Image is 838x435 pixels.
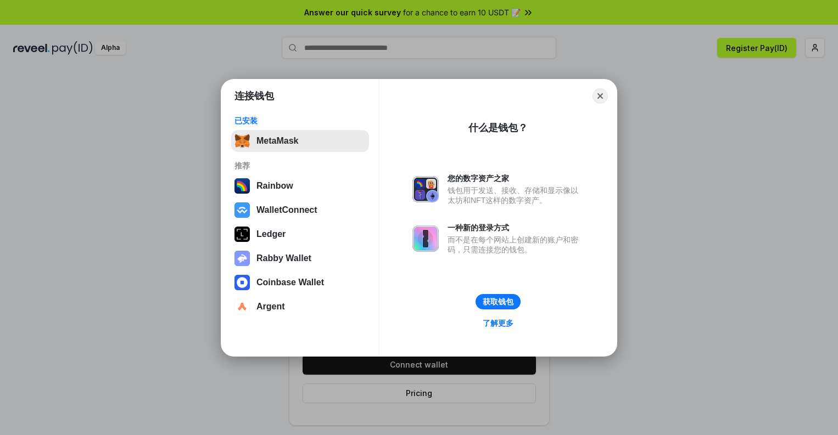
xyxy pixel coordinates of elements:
div: 获取钱包 [483,297,513,307]
div: 您的数字资产之家 [448,173,584,183]
button: WalletConnect [231,199,369,221]
img: svg+xml,%3Csvg%20width%3D%22120%22%20height%3D%22120%22%20viewBox%3D%220%200%20120%20120%22%20fil... [234,178,250,194]
div: MetaMask [256,136,298,146]
div: 推荐 [234,161,366,171]
div: Argent [256,302,285,312]
button: Ledger [231,223,369,245]
div: 什么是钱包？ [468,121,528,134]
button: 获取钱包 [476,294,521,309]
button: Rabby Wallet [231,247,369,269]
img: svg+xml,%3Csvg%20width%3D%2228%22%20height%3D%2228%22%20viewBox%3D%220%200%2028%2028%22%20fill%3D... [234,299,250,314]
img: svg+xml,%3Csvg%20xmlns%3D%22http%3A%2F%2Fwww.w3.org%2F2000%2Fsvg%22%20fill%3D%22none%22%20viewBox... [234,251,250,266]
button: Argent [231,296,369,318]
img: svg+xml,%3Csvg%20xmlns%3D%22http%3A%2F%2Fwww.w3.org%2F2000%2Fsvg%22%20width%3D%2228%22%20height%3... [234,227,250,242]
div: 已安装 [234,116,366,126]
img: svg+xml,%3Csvg%20xmlns%3D%22http%3A%2F%2Fwww.w3.org%2F2000%2Fsvg%22%20fill%3D%22none%22%20viewBox... [412,176,439,202]
h1: 连接钱包 [234,89,274,103]
button: Coinbase Wallet [231,272,369,293]
img: svg+xml,%3Csvg%20xmlns%3D%22http%3A%2F%2Fwww.w3.org%2F2000%2Fsvg%22%20fill%3D%22none%22%20viewBox... [412,225,439,252]
img: svg+xml,%3Csvg%20width%3D%2228%22%20height%3D%2228%22%20viewBox%3D%220%200%2028%2028%22%20fill%3D... [234,202,250,218]
button: Close [593,88,608,104]
div: Coinbase Wallet [256,278,324,287]
a: 了解更多 [476,316,520,330]
div: 一种新的登录方式 [448,223,584,233]
div: Rabby Wallet [256,253,311,263]
div: 而不是在每个网站上创建新的账户和密码，只需连接您的钱包。 [448,235,584,255]
div: Rainbow [256,181,293,191]
img: svg+xml,%3Csvg%20width%3D%2228%22%20height%3D%2228%22%20viewBox%3D%220%200%2028%2028%22%20fill%3D... [234,275,250,290]
button: Rainbow [231,175,369,197]
img: svg+xml,%3Csvg%20fill%3D%22none%22%20height%3D%2233%22%20viewBox%3D%220%200%2035%2033%22%20width%... [234,133,250,149]
div: Ledger [256,229,286,239]
button: MetaMask [231,130,369,152]
div: 钱包用于发送、接收、存储和显示像以太坊和NFT这样的数字资产。 [448,185,584,205]
div: 了解更多 [483,318,513,328]
div: WalletConnect [256,205,317,215]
